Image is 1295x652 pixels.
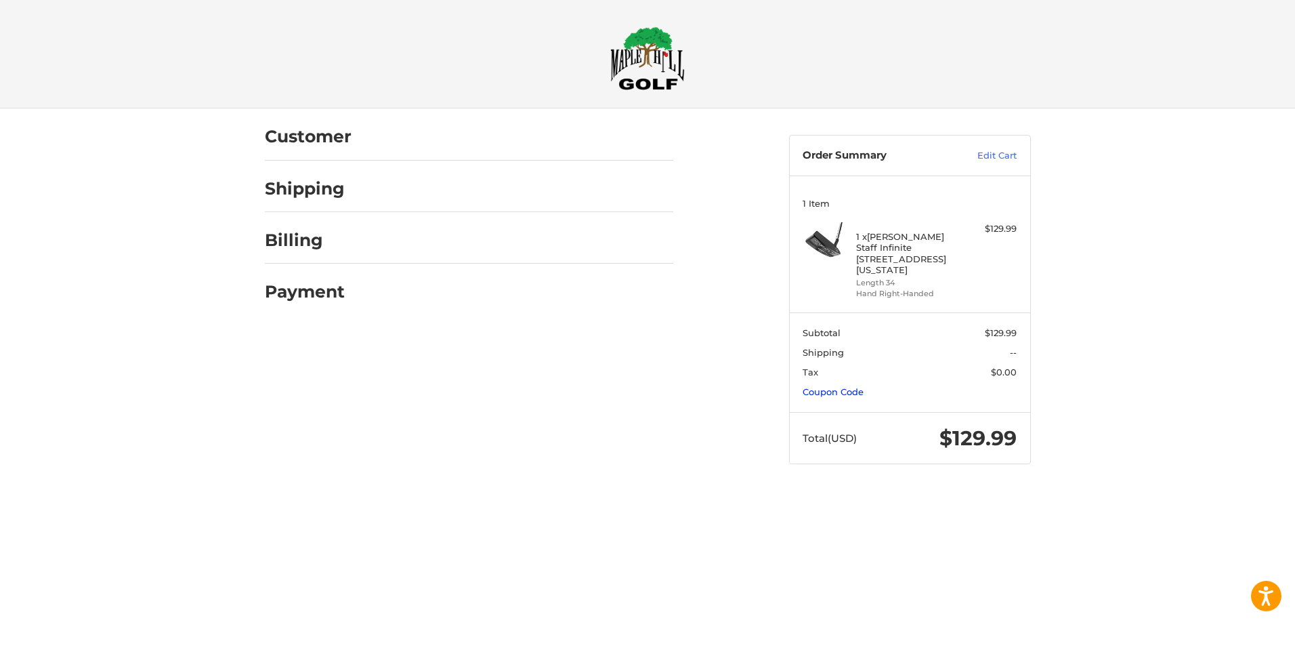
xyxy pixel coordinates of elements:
h4: 1 x [PERSON_NAME] Staff Infinite [STREET_ADDRESS][US_STATE] [856,231,960,275]
h2: Billing [265,230,344,251]
span: Subtotal [803,327,841,338]
li: Hand Right-Handed [856,288,960,300]
h3: 1 Item [803,198,1017,209]
span: -- [1010,347,1017,358]
span: $0.00 [991,367,1017,378]
h2: Shipping [265,178,345,199]
a: Coupon Code [803,386,864,397]
h2: Customer [265,126,352,147]
li: Length 34 [856,277,960,289]
span: Shipping [803,347,844,358]
span: $129.99 [939,426,1017,451]
span: Total (USD) [803,432,857,445]
h2: Payment [265,281,345,302]
h3: Order Summary [803,149,948,163]
iframe: Google Customer Reviews [1183,615,1295,652]
div: $129.99 [963,222,1017,236]
span: Tax [803,367,818,378]
span: $129.99 [985,327,1017,338]
a: Edit Cart [948,149,1017,163]
img: Maple Hill Golf [610,26,685,90]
